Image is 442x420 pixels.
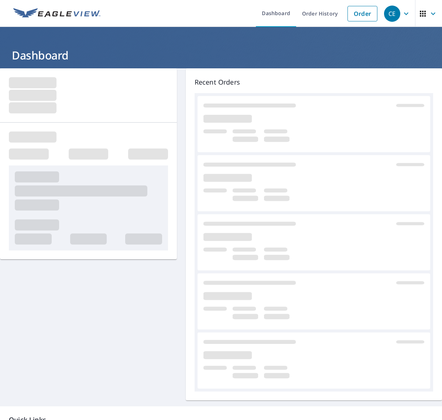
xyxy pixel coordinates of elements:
[384,6,400,22] div: CE
[13,8,100,19] img: EV Logo
[9,48,433,63] h1: Dashboard
[347,6,377,21] a: Order
[195,77,433,87] p: Recent Orders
